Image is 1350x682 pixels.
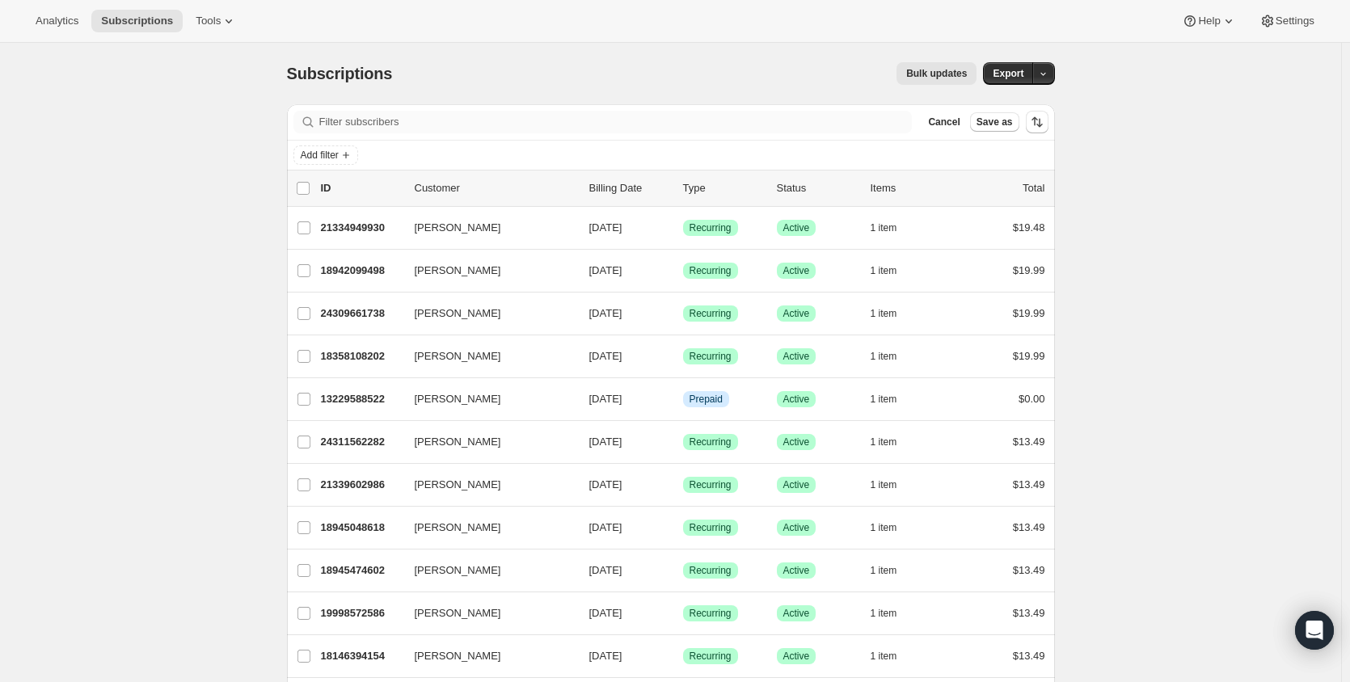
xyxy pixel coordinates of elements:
span: Add filter [301,149,339,162]
div: IDCustomerBilling DateTypeStatusItemsTotal [321,180,1045,196]
button: Help [1172,10,1246,32]
button: 1 item [871,259,915,282]
span: 1 item [871,393,897,406]
span: Recurring [690,521,732,534]
span: $19.99 [1013,264,1045,276]
span: 1 item [871,521,897,534]
span: $13.49 [1013,607,1045,619]
p: 24311562282 [321,434,402,450]
span: $13.49 [1013,478,1045,490]
span: Help [1198,15,1220,27]
span: [DATE] [589,521,622,533]
div: 18945474602[PERSON_NAME][DATE]SuccessRecurringSuccessActive1 item$13.49 [321,559,1045,582]
div: 24309661738[PERSON_NAME][DATE]SuccessRecurringSuccessActive1 item$19.99 [321,302,1045,325]
span: [PERSON_NAME] [415,263,501,279]
span: Recurring [690,607,732,620]
span: $0.00 [1019,393,1045,405]
p: Customer [415,180,576,196]
span: 1 item [871,564,897,577]
button: Tools [186,10,247,32]
button: 1 item [871,645,915,667]
span: [PERSON_NAME] [415,434,501,450]
span: 1 item [871,350,897,363]
div: Items [871,180,951,196]
button: [PERSON_NAME] [405,472,567,498]
button: [PERSON_NAME] [405,558,567,583]
div: 19998572586[PERSON_NAME][DATE]SuccessRecurringSuccessActive1 item$13.49 [321,602,1045,625]
span: Bulk updates [906,67,967,80]
span: $13.49 [1013,650,1045,662]
span: Active [783,521,810,534]
button: 1 item [871,516,915,539]
span: Active [783,607,810,620]
span: [PERSON_NAME] [415,348,501,364]
div: 24311562282[PERSON_NAME][DATE]SuccessRecurringSuccessActive1 item$13.49 [321,431,1045,453]
button: 1 item [871,474,915,496]
button: 1 item [871,602,915,625]
span: 1 item [871,607,897,620]
p: 18945474602 [321,562,402,579]
div: 18358108202[PERSON_NAME][DATE]SuccessRecurringSuccessActive1 item$19.99 [321,345,1045,368]
span: Active [783,650,810,663]
span: $19.48 [1013,221,1045,234]
p: ID [321,180,402,196]
span: [DATE] [589,607,622,619]
span: [PERSON_NAME] [415,605,501,621]
button: 1 item [871,302,915,325]
span: Recurring [690,307,732,320]
div: 18146394154[PERSON_NAME][DATE]SuccessRecurringSuccessActive1 item$13.49 [321,645,1045,667]
p: 21339602986 [321,477,402,493]
button: [PERSON_NAME] [405,429,567,455]
button: [PERSON_NAME] [405,643,567,669]
input: Filter subscribers [319,111,913,133]
span: Recurring [690,564,732,577]
span: Analytics [36,15,78,27]
button: Add filter [293,145,358,165]
button: Bulk updates [896,62,977,85]
button: Export [983,62,1033,85]
div: 18945048618[PERSON_NAME][DATE]SuccessRecurringSuccessActive1 item$13.49 [321,516,1045,539]
p: 24309661738 [321,305,402,322]
p: 13229588522 [321,391,402,407]
button: [PERSON_NAME] [405,343,567,369]
button: Sort the results [1026,111,1048,133]
p: 18945048618 [321,520,402,536]
button: Save as [970,112,1019,132]
span: $13.49 [1013,436,1045,448]
div: 18942099498[PERSON_NAME][DATE]SuccessRecurringSuccessActive1 item$19.99 [321,259,1045,282]
span: 1 item [871,264,897,277]
button: 1 item [871,388,915,410]
span: [DATE] [589,650,622,662]
span: 1 item [871,478,897,491]
span: 1 item [871,436,897,448]
p: 18358108202 [321,348,402,364]
span: [PERSON_NAME] [415,520,501,536]
button: [PERSON_NAME] [405,301,567,326]
button: [PERSON_NAME] [405,258,567,284]
span: Export [993,67,1023,80]
button: [PERSON_NAME] [405,600,567,626]
button: Cancel [922,112,966,132]
span: [DATE] [589,307,622,319]
span: Active [783,264,810,277]
span: [PERSON_NAME] [415,305,501,322]
div: Open Intercom Messenger [1295,611,1334,650]
button: Subscriptions [91,10,183,32]
span: 1 item [871,307,897,320]
button: 1 item [871,345,915,368]
div: 21339602986[PERSON_NAME][DATE]SuccessRecurringSuccessActive1 item$13.49 [321,474,1045,496]
button: [PERSON_NAME] [405,515,567,541]
div: Type [683,180,764,196]
span: 1 item [871,221,897,234]
p: 19998572586 [321,605,402,621]
span: [DATE] [589,436,622,448]
span: Subscriptions [101,15,173,27]
span: [DATE] [589,221,622,234]
span: [DATE] [589,264,622,276]
span: Tools [196,15,221,27]
span: [DATE] [589,478,622,490]
span: 1 item [871,650,897,663]
span: [DATE] [589,393,622,405]
button: Analytics [26,10,88,32]
button: [PERSON_NAME] [405,215,567,241]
